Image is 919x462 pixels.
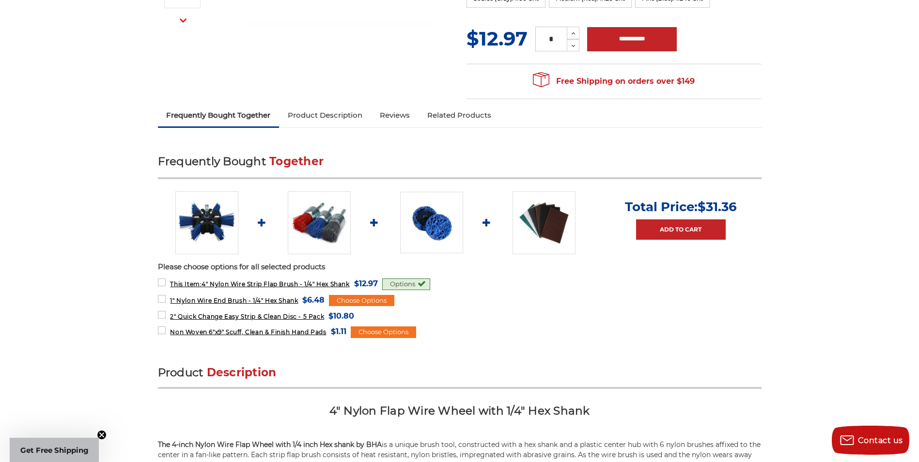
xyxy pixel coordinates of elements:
span: $31.36 [698,199,737,215]
a: Related Products [419,105,500,126]
span: 2" Quick Change Easy Strip & Clean Disc - 5 Pack [170,313,324,320]
strong: This Item: [170,280,202,288]
a: Product Description [279,105,371,126]
span: $12.97 [354,277,378,290]
a: Reviews [371,105,419,126]
button: Contact us [832,426,909,455]
span: Contact us [858,436,903,445]
span: Product [158,366,203,379]
span: Frequently Bought [158,154,266,168]
span: 4" Nylon Wire Strip Flap Brush - 1/4" Hex Shank [170,280,349,288]
div: Options [382,278,430,290]
button: Next [171,10,195,31]
p: Please choose options for all selected products [158,262,762,273]
a: Frequently Bought Together [158,105,280,126]
span: Together [269,154,324,168]
img: 4 inch strip flap brush [175,191,238,254]
span: Free Shipping on orders over $149 [533,72,695,91]
button: Close teaser [97,430,107,440]
span: $6.48 [302,293,325,307]
div: Choose Options [351,326,416,338]
span: 4" Nylon Flap Wire Wheel with 1/4" Hex Shank [329,404,590,417]
a: Add to Cart [636,219,726,240]
strong: The 4-inch Nylon Wire Flap Wheel with 1/4 inch Hex shank by BHA [158,440,382,449]
div: Choose Options [329,295,394,307]
span: Description [207,366,277,379]
span: Get Free Shipping [20,446,89,455]
span: $1.11 [331,325,346,338]
span: Non Woven 6"x9" Scuff, Clean & Finish Hand Pads [170,328,326,336]
span: 1" Nylon Wire End Brush - 1/4" Hex Shank [170,297,298,304]
p: Total Price: [625,199,737,215]
div: Get Free ShippingClose teaser [10,438,99,462]
span: $12.97 [467,27,528,50]
span: $10.80 [328,309,354,323]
